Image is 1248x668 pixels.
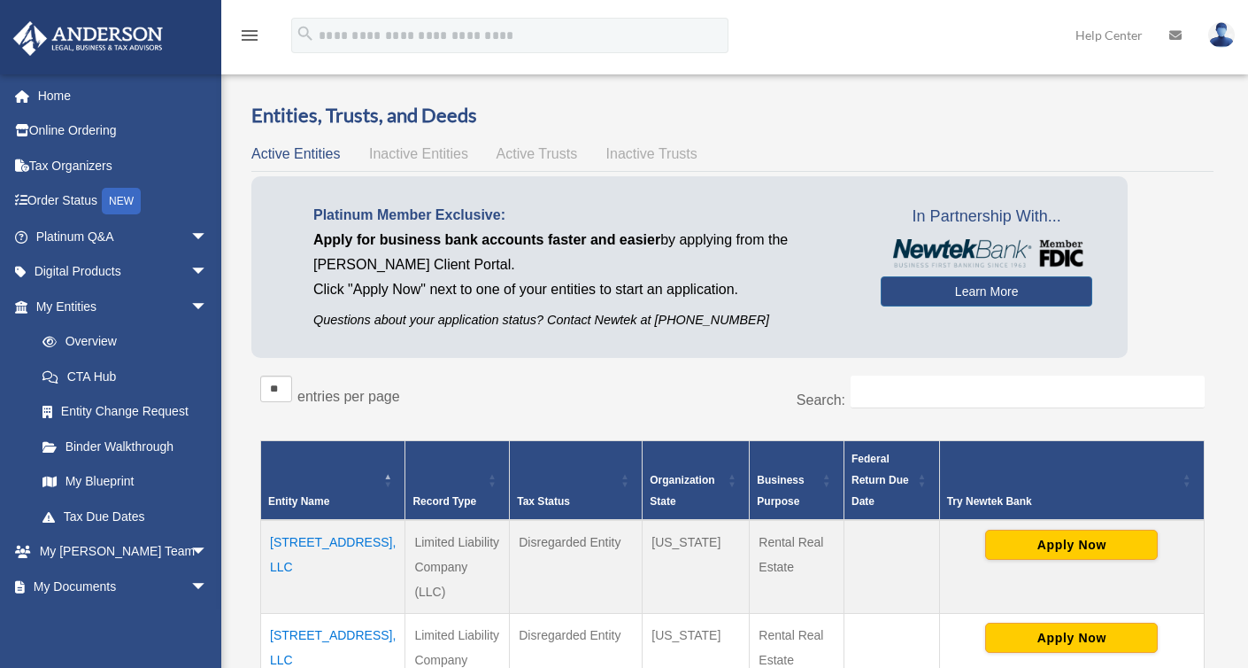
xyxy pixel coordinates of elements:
i: search [296,24,315,43]
span: arrow_drop_down [190,604,226,641]
td: Rental Real Estate [750,520,844,614]
span: Federal Return Due Date [851,453,909,508]
p: Click "Apply Now" next to one of your entities to start an application. [313,277,854,302]
span: Inactive Trusts [606,146,697,161]
img: NewtekBankLogoSM.png [890,239,1083,268]
a: menu [239,31,260,46]
img: Anderson Advisors Platinum Portal [8,21,168,56]
td: Disregarded Entity [510,520,643,614]
a: Binder Walkthrough [25,429,226,464]
div: NEW [102,188,141,214]
div: Try Newtek Bank [947,491,1177,512]
p: Questions about your application status? Contact Newtek at [PHONE_NUMBER] [313,309,854,331]
img: User Pic [1208,22,1235,48]
span: arrow_drop_down [190,289,226,325]
a: My [PERSON_NAME] Teamarrow_drop_down [12,534,235,570]
a: My Documentsarrow_drop_down [12,569,235,604]
label: Search: [797,392,845,408]
a: Tax Organizers [12,148,235,183]
a: Home [12,78,235,113]
a: Online Learningarrow_drop_down [12,604,235,640]
p: by applying from the [PERSON_NAME] Client Portal. [313,228,854,277]
span: arrow_drop_down [190,254,226,291]
td: Limited Liability Company (LLC) [405,520,510,614]
td: [US_STATE] [643,520,750,614]
span: Organization State [650,474,714,508]
th: Federal Return Due Date: Activate to sort [844,441,940,521]
span: Apply for business bank accounts faster and easier [313,232,660,247]
th: Entity Name: Activate to invert sorting [261,441,405,521]
th: Business Purpose: Activate to sort [750,441,844,521]
button: Apply Now [985,623,1158,653]
label: entries per page [297,389,400,404]
span: Active Trusts [497,146,578,161]
span: Inactive Entities [369,146,468,161]
span: arrow_drop_down [190,569,226,605]
span: arrow_drop_down [190,534,226,571]
a: Tax Due Dates [25,499,226,534]
a: CTA Hub [25,359,226,394]
a: Overview [25,324,217,360]
th: Try Newtek Bank : Activate to sort [939,441,1204,521]
span: Tax Status [517,495,570,508]
p: Platinum Member Exclusive: [313,203,854,228]
a: Learn More [881,276,1092,307]
span: Active Entities [251,146,340,161]
a: Online Ordering [12,113,235,149]
a: Platinum Q&Aarrow_drop_down [12,219,235,254]
span: Record Type [412,495,476,508]
a: My Blueprint [25,464,226,500]
th: Tax Status: Activate to sort [510,441,643,521]
span: Entity Name [268,495,329,508]
h3: Entities, Trusts, and Deeds [251,102,1213,129]
th: Organization State: Activate to sort [643,441,750,521]
span: Business Purpose [757,474,804,508]
span: In Partnership With... [881,203,1092,231]
button: Apply Now [985,530,1158,560]
span: arrow_drop_down [190,219,226,255]
a: Order StatusNEW [12,183,235,220]
i: menu [239,25,260,46]
td: [STREET_ADDRESS], LLC [261,520,405,614]
a: Digital Productsarrow_drop_down [12,254,235,290]
th: Record Type: Activate to sort [405,441,510,521]
a: Entity Change Request [25,394,226,430]
a: My Entitiesarrow_drop_down [12,289,226,324]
